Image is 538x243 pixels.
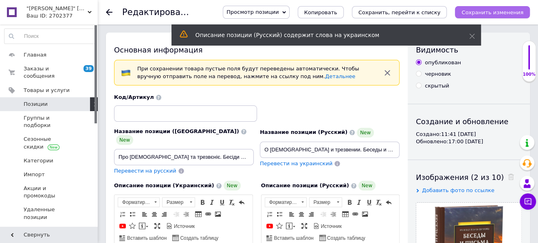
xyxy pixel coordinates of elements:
[8,86,24,92] strong: Опис:
[265,233,315,242] a: Вставить шаблон
[523,72,536,77] div: 100%
[260,129,347,135] span: Название позиции (Русский)
[114,45,400,55] div: Основная информация
[8,44,130,53] p: 408 папір офсетний
[114,168,176,174] span: Перевести на русский
[319,210,328,219] a: Уменьшить отступ
[265,210,274,219] a: Вставить / удалить нумерованный список
[118,210,127,219] a: Вставить / удалить нумерованный список
[358,181,376,190] span: New
[300,221,309,230] a: Развернуть
[358,9,441,15] i: Сохранить, перейти к списку
[162,197,195,207] a: Размер
[195,31,449,39] div: Описание позиции (Русский) содержит слова на украинском
[118,221,127,230] a: Добавить видео с YouTube
[309,197,342,207] a: Размер
[24,206,75,221] span: Удаленные позиции
[265,197,307,207] a: Форматирование
[128,210,137,219] a: Вставить / удалить маркированный список
[365,198,373,207] a: Подчеркнутый (Ctrl+U)
[416,116,522,127] div: Создание и обновление
[307,210,316,219] a: По правому краю
[8,58,130,66] p: 10
[83,65,94,72] span: 39
[114,128,239,134] span: Название позиции ([GEOGRAPHIC_DATA])
[265,221,274,230] a: Добавить видео с YouTube
[138,221,149,230] a: Вставить сообщение
[357,128,374,138] span: New
[8,8,130,25] p: Архім. [PERSON_NAME],[GEOGRAPHIC_DATA]
[121,68,131,78] img: :flag-ua:
[8,59,63,65] strong: Кількість в упаковці:
[24,185,75,199] span: Акции и промокоды
[172,210,181,219] a: Уменьшить отступ
[118,198,152,207] span: Форматирование
[422,187,494,193] span: Добавить фото по ссылке
[304,9,337,15] span: Копировать
[326,235,365,242] span: Создать таблицу
[275,210,284,219] a: Вставить / удалить маркированный список
[24,101,48,108] span: Позиции
[8,99,130,142] p: Книга старця [PERSON_NAME] це зібрання духовних настанов одного з найшанованіших афонських подвиж...
[213,210,222,219] a: Изображение
[160,210,169,219] a: По правому краю
[26,5,88,12] span: "НІКА" ПРАВОСЛАВНИЙ ІНТЕРНЕТ-МАГАЗИН
[116,135,133,145] span: New
[461,9,523,15] i: Сохранить изменения
[260,142,400,158] input: Например, H&M женское платье зеленое 38 размер вечернее макси с блестками
[297,210,306,219] a: По центру
[416,172,522,182] div: Изображения (2 из 10)
[351,210,360,219] a: Вставить/Редактировать ссылку (Ctrl+L)
[204,210,213,219] a: Вставить/Редактировать ссылку (Ctrl+L)
[8,72,130,80] p: твердий
[8,72,33,79] strong: Перепліт:
[416,45,522,55] div: Видимость
[384,198,393,207] a: Отменить (Ctrl+Z)
[345,198,354,207] a: Полужирный (Ctrl+B)
[114,149,254,165] input: Например, H&M женское платье зеленое 38 размер вечернее макси с блестками
[126,235,167,242] span: Вставить шаблон
[425,70,451,78] div: черновик
[455,6,530,18] button: Сохранить изменения
[24,87,70,94] span: Товары и услуги
[128,221,137,230] a: Вставить иконку
[8,8,130,228] body: Визуальный текстовый редактор, 46C12430-0994-40B7-AF2F-4868839046C5
[150,210,159,219] a: По центру
[24,171,45,178] span: Импорт
[106,9,112,15] div: Вернуться назад
[8,9,26,15] strong: Автор:
[310,198,334,207] span: Размер
[4,29,96,44] input: Поиск
[273,235,314,242] span: Вставить шаблон
[425,82,449,90] div: скрытый
[208,198,217,207] a: Курсив (Ctrl+I)
[8,31,28,37] strong: Розмір:
[298,6,344,18] button: Копировать
[226,9,279,15] span: Просмотр позиции
[217,198,226,207] a: Подчеркнутый (Ctrl+U)
[24,157,53,164] span: Категории
[260,160,332,166] span: Перевести на украинский
[416,131,522,138] div: Создано: 11:41 [DATE]
[425,59,461,66] div: опубликован
[24,51,46,59] span: Главная
[261,182,349,188] span: Описание позиции (Русский)
[285,221,296,230] a: Вставить сообщение
[522,41,536,82] div: 100% Качество заполнения
[8,31,130,39] p: 208 х 155 х 23 мм
[26,12,98,20] div: Ваш ID: 2702377
[416,138,522,145] div: Обновлено: 17:00 [DATE]
[8,45,58,51] strong: Кількість сторінок:
[171,233,220,242] a: Создать таблицу
[352,6,447,18] button: Сохранить, перейти к списку
[8,100,126,115] strong: «О [DEMOGRAPHIC_DATA] и трезвении. Беседы и письма»
[237,198,246,207] a: Отменить (Ctrl+Z)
